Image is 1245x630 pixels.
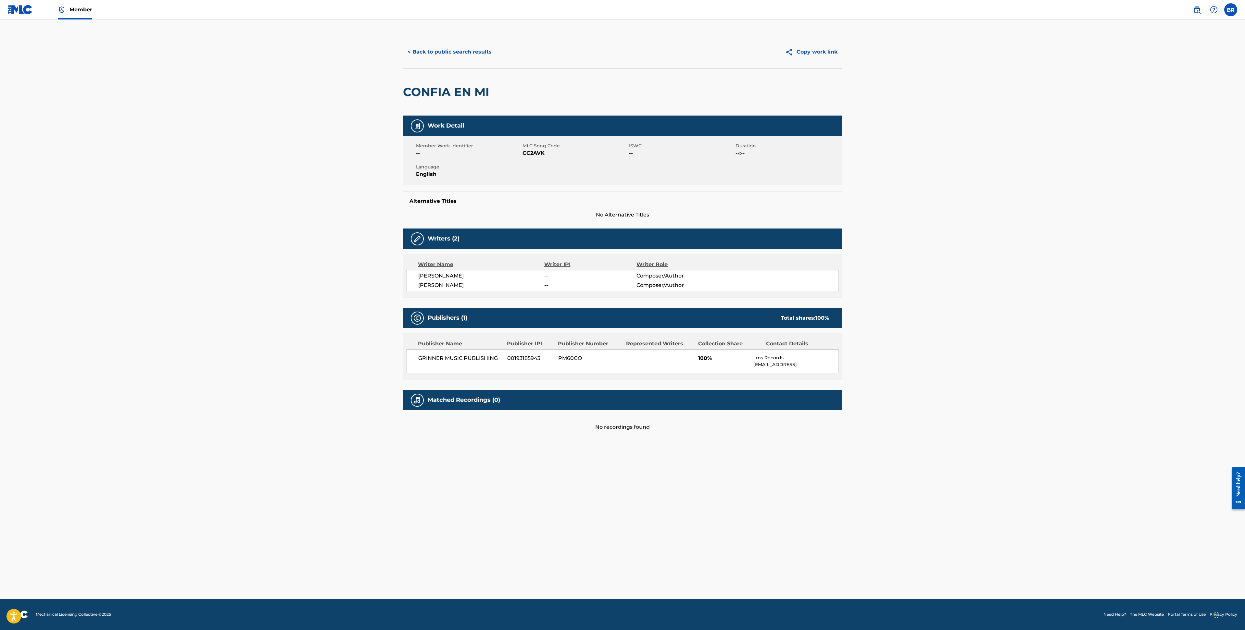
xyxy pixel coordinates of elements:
[418,354,502,362] span: GRINNER MUSIC PUBLISHING
[58,6,66,14] img: Top Rightsholder
[1193,6,1201,14] img: search
[1168,611,1206,617] a: Portal Terms of Use
[698,340,761,348] div: Collection Share
[413,314,421,322] img: Publishers
[413,235,421,243] img: Writers
[815,315,829,321] span: 100 %
[1213,599,1245,630] iframe: Chat Widget
[544,281,636,289] span: --
[413,122,421,130] img: Work Detail
[36,611,111,617] span: Mechanical Licensing Collective © 2025
[416,149,521,157] span: --
[629,142,734,149] span: ISWC
[418,281,544,289] span: [PERSON_NAME]
[522,149,627,157] span: CC2AVK
[1224,3,1237,16] div: User Menu
[403,44,496,60] button: < Back to public search results
[781,44,842,60] button: Copy work link
[698,354,748,362] span: 100%
[418,340,502,348] div: Publisher Name
[1214,605,1218,625] div: Drag
[753,354,838,361] p: Lms Records
[428,122,464,130] h5: Work Detail
[558,354,621,362] span: PM60GO
[409,198,836,204] h5: Alternative Titles
[544,261,637,268] div: Writer IPI
[736,149,840,157] span: --:--
[1210,611,1237,617] a: Privacy Policy
[8,5,33,14] img: MLC Logo
[544,272,636,280] span: --
[8,611,28,618] img: logo
[428,235,459,242] h5: Writers (2)
[1103,611,1126,617] a: Need Help?
[636,281,721,289] span: Composer/Author
[416,164,521,170] span: Language
[507,354,553,362] span: 00193185943
[403,211,842,219] span: No Alternative Titles
[636,272,721,280] span: Composer/Author
[416,142,521,149] span: Member Work Identifier
[558,340,621,348] div: Publisher Number
[629,149,734,157] span: --
[1227,462,1245,514] iframe: Resource Center
[1190,3,1203,16] a: Public Search
[428,396,500,404] h5: Matched Recordings (0)
[403,410,842,431] div: No recordings found
[785,48,797,56] img: Copy work link
[413,396,421,404] img: Matched Recordings
[626,340,693,348] div: Represented Writers
[418,261,544,268] div: Writer Name
[1210,6,1218,14] img: help
[736,142,840,149] span: Duration
[522,142,627,149] span: MLC Song Code
[753,361,838,368] p: [EMAIL_ADDRESS]
[636,261,721,268] div: Writer Role
[428,314,467,322] h5: Publishers (1)
[69,6,92,13] span: Member
[416,170,521,178] span: English
[403,85,493,99] h2: CONFIA EN MI
[1207,3,1220,16] div: Help
[766,340,829,348] div: Contact Details
[1130,611,1164,617] a: The MLC Website
[781,314,829,322] div: Total shares:
[507,340,553,348] div: Publisher IPI
[418,272,544,280] span: [PERSON_NAME]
